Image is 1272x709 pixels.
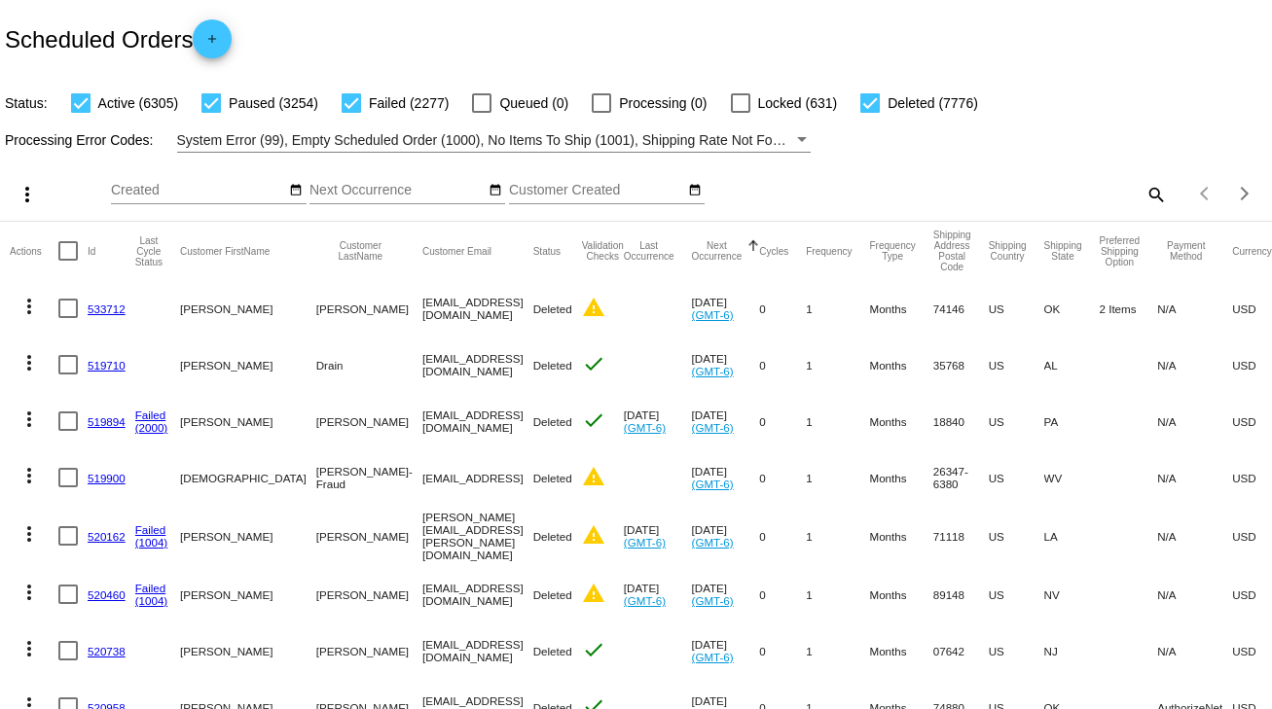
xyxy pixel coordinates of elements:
mat-icon: more_vert [18,351,41,374]
a: (GMT-6) [692,536,734,549]
input: Next Occurrence [309,183,485,198]
a: (GMT-6) [692,308,734,321]
mat-cell: US [989,622,1044,679]
mat-cell: Months [869,449,932,506]
mat-cell: [DATE] [624,393,692,449]
mat-icon: add [200,32,224,55]
a: (GMT-6) [692,594,734,607]
mat-cell: [DATE] [692,337,760,393]
span: Deleted [533,302,572,315]
mat-cell: 26347-6380 [933,449,989,506]
mat-cell: [PERSON_NAME] [316,393,422,449]
mat-cell: 1 [806,622,869,679]
mat-cell: US [989,280,1044,337]
a: (GMT-6) [692,478,734,490]
a: (2000) [135,421,168,434]
button: Change sorting for Status [533,245,561,257]
mat-cell: [DATE] [692,566,760,622]
button: Change sorting for FrequencyType [869,240,915,262]
mat-cell: NJ [1044,622,1100,679]
mat-cell: [DATE] [692,622,760,679]
mat-cell: N/A [1157,566,1232,622]
button: Change sorting for LastOccurrenceUtc [624,240,674,262]
mat-cell: 1 [806,566,869,622]
mat-cell: 35768 [933,337,989,393]
a: (1004) [135,536,168,549]
mat-cell: [PERSON_NAME] [316,566,422,622]
mat-cell: N/A [1157,393,1232,449]
mat-cell: 1 [806,449,869,506]
a: Failed [135,582,166,594]
mat-icon: warning [582,523,605,547]
mat-icon: date_range [688,183,702,198]
mat-cell: [DATE] [692,506,760,566]
mat-cell: Months [869,337,932,393]
mat-cell: 0 [759,566,806,622]
button: Change sorting for NextOccurrenceUtc [692,240,743,262]
mat-cell: US [989,393,1044,449]
mat-cell: 0 [759,449,806,506]
button: Previous page [1186,174,1225,213]
a: 519894 [88,415,126,428]
mat-cell: 1 [806,337,869,393]
button: Change sorting for CustomerEmail [422,245,491,257]
a: Failed [135,408,166,421]
a: 520162 [88,530,126,543]
mat-icon: check [582,408,605,432]
mat-cell: [DATE] [692,280,760,337]
mat-select: Filter by Processing Error Codes [177,128,811,153]
a: (GMT-6) [624,421,666,434]
mat-cell: Months [869,506,932,566]
a: Failed [135,523,166,536]
mat-cell: [EMAIL_ADDRESS] [422,449,533,506]
mat-cell: PA [1044,393,1100,449]
mat-cell: N/A [1157,449,1232,506]
mat-cell: [PERSON_NAME][EMAIL_ADDRESS][PERSON_NAME][DOMAIN_NAME] [422,506,533,566]
mat-cell: N/A [1157,622,1232,679]
mat-cell: Drain [316,337,422,393]
mat-icon: more_vert [18,464,41,487]
mat-cell: [PERSON_NAME] [180,337,316,393]
span: Deleted [533,645,572,657]
a: (GMT-6) [692,365,734,377]
button: Change sorting for Frequency [806,245,852,257]
button: Next page [1225,174,1264,213]
a: 520738 [88,645,126,657]
h2: Scheduled Orders [5,19,232,58]
mat-icon: more_vert [18,637,41,660]
mat-cell: NV [1044,566,1100,622]
button: Change sorting for CurrencyIso [1232,245,1272,257]
span: Deleted [533,530,572,543]
mat-cell: US [989,566,1044,622]
span: Paused (3254) [229,91,318,115]
span: Deleted [533,359,572,372]
button: Change sorting for ShippingCountry [989,240,1027,262]
a: 519710 [88,359,126,372]
span: Processing (0) [619,91,707,115]
mat-cell: [DATE] [692,449,760,506]
mat-icon: more_vert [18,581,41,604]
mat-icon: more_vert [18,522,41,546]
span: Queued (0) [499,91,568,115]
mat-cell: [PERSON_NAME] [316,280,422,337]
input: Customer Created [509,183,684,198]
a: 520460 [88,588,126,601]
mat-icon: warning [582,582,605,605]
mat-cell: N/A [1157,280,1232,337]
mat-header-cell: Validation Checks [582,222,624,280]
mat-icon: check [582,352,605,375]
mat-cell: N/A [1157,337,1232,393]
mat-cell: 07642 [933,622,989,679]
mat-icon: warning [582,465,605,488]
mat-cell: [DATE] [624,566,692,622]
mat-cell: 0 [759,337,806,393]
mat-cell: Months [869,566,932,622]
mat-cell: N/A [1157,506,1232,566]
mat-cell: 74146 [933,280,989,337]
button: Change sorting for Id [88,245,95,257]
mat-cell: [PERSON_NAME] [316,622,422,679]
a: (GMT-6) [692,651,734,663]
span: Processing Error Codes: [5,132,154,148]
mat-icon: date_range [289,183,303,198]
mat-icon: more_vert [18,295,41,318]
